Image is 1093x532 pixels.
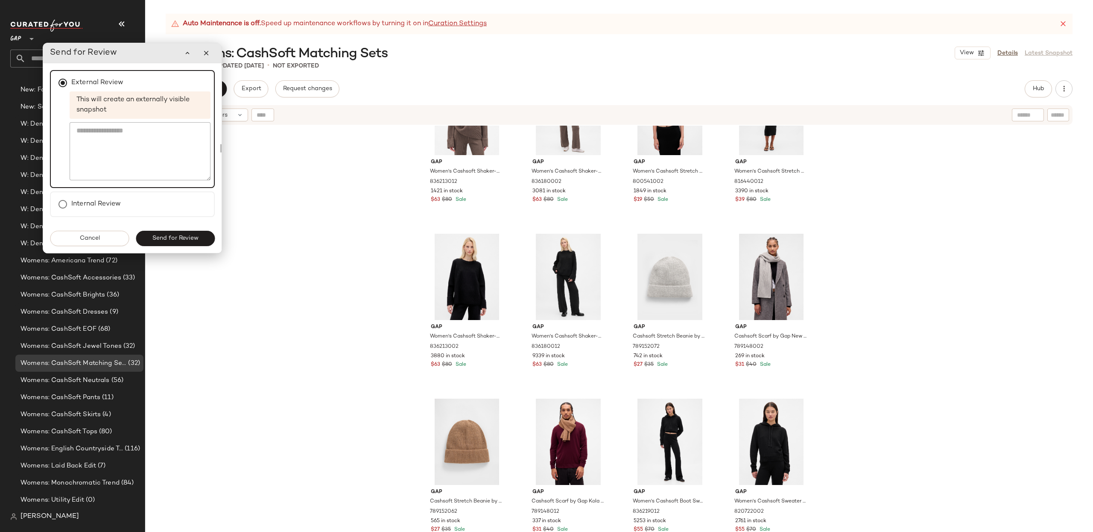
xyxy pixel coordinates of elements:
[431,323,503,331] span: Gap
[634,323,706,331] span: Gap
[734,498,807,506] span: Women's Cashsoft Sweater Hoodie by Gap Black Size M
[454,362,466,367] span: Sale
[20,256,104,266] span: Womens: Americana Trend
[20,85,81,95] span: New: Family Photos
[734,343,763,351] span: 789148002
[955,47,991,59] button: View
[633,178,663,186] span: 800541002
[634,361,643,369] span: $27
[20,153,93,163] span: W: Denim Edit: Dresses
[70,91,210,119] span: This will create an externally visible snapshot
[110,376,124,385] span: (56)
[122,341,135,351] span: (32)
[428,19,487,29] a: Curation Settings
[532,508,559,516] span: 789148012
[431,196,440,204] span: $63
[20,495,84,505] span: Womens: Utility Edit
[532,517,561,525] span: 337 in stock
[183,19,261,29] strong: Auto Maintenance is off.
[20,170,82,180] span: W: Denim Edit: EOF
[430,508,457,516] span: 789152062
[431,188,463,195] span: 1421 in stock
[105,290,119,300] span: (36)
[728,399,814,485] img: cn59847707.jpg
[20,239,109,249] span: W: Denim Edit: Shirts & Tops
[283,85,332,92] span: Request changes
[735,353,765,360] span: 269 in stock
[442,361,452,369] span: $80
[96,324,111,334] span: (68)
[734,168,807,176] span: Women's Cashsoft Stretch Midi Skirt by Gap True Black Tall Size M
[97,427,112,437] span: (80)
[431,353,465,360] span: 3880 in stock
[758,197,771,203] span: Sale
[431,488,503,496] span: Gap
[273,62,319,71] p: Not Exported
[171,19,487,29] div: Speed up maintenance workflows by turning it on in
[20,136,95,146] span: W: Denim Edit: Daytime
[20,222,126,232] span: W: Denim Edit: Outerwear & Jackets
[735,323,807,331] span: Gap
[178,45,388,62] span: Womens: CashSoft Matching Sets
[532,343,560,351] span: 836180012
[1032,85,1044,92] span: Hub
[424,399,510,485] img: cn59776599.jpg
[997,49,1018,58] a: Details
[735,159,807,166] span: Gap
[532,188,566,195] span: 3081 in stock
[101,410,111,420] span: (4)
[20,273,121,283] span: Womens: CashSoft Accessories
[20,511,79,522] span: [PERSON_NAME]
[454,197,466,203] span: Sale
[10,29,21,44] span: GAP
[424,234,510,320] img: cn60684174.jpg
[442,196,452,204] span: $80
[431,517,460,525] span: 565 in stock
[431,361,440,369] span: $63
[20,324,96,334] span: Womens: CashSoft EOF
[532,498,604,506] span: Cashsoft Scarf by Gap Kola Nut One Size
[96,461,105,471] span: (7)
[20,410,101,420] span: Womens: CashSoft Skirts
[656,197,668,203] span: Sale
[430,178,457,186] span: 836213012
[633,333,705,341] span: Cashsoft Stretch Beanie by Gap New [PERSON_NAME] One Size
[655,362,668,367] span: Sale
[634,196,642,204] span: $19
[633,343,660,351] span: 789152072
[104,256,117,266] span: (72)
[120,478,134,488] span: (84)
[20,341,122,351] span: Womens: CashSoft Jewel Tones
[555,362,568,367] span: Sale
[734,178,763,186] span: 816440012
[430,333,502,341] span: Women's Cashsoft Shaker-Stitch Boyfriend Sweater by Gap True Black Size XS
[633,508,660,516] span: 836219012
[634,517,666,525] span: 5253 in stock
[735,361,744,369] span: $31
[20,188,87,197] span: W: Denim Edit: Jeans
[544,196,554,204] span: $80
[275,80,339,97] button: Request changes
[1025,80,1052,97] button: Hub
[634,159,706,166] span: Gap
[10,20,83,32] img: cfy_white_logo.C9jOOHJF.svg
[633,498,705,506] span: Women's Cashsoft Boot Sweater Pants by Gap True Black Tall Size XL
[20,393,100,403] span: Womens: CashSoft Pants
[241,85,261,92] span: Export
[20,427,97,437] span: Womens: CashSoft Tops
[532,488,605,496] span: Gap
[100,393,114,403] span: (11)
[20,290,105,300] span: Womens: CashSoft Brights
[20,359,126,368] span: Womens: CashSoft Matching Sets
[84,495,95,505] span: (0)
[108,307,118,317] span: (9)
[758,362,771,367] span: Sale
[959,50,974,56] span: View
[126,359,140,368] span: (32)
[526,234,611,320] img: cn60699555.jpg
[267,61,269,71] span: •
[555,197,568,203] span: Sale
[746,361,757,369] span: $40
[430,498,502,506] span: Cashsoft Stretch Beanie by Gap Kola Nut One Size
[10,513,17,520] img: svg%3e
